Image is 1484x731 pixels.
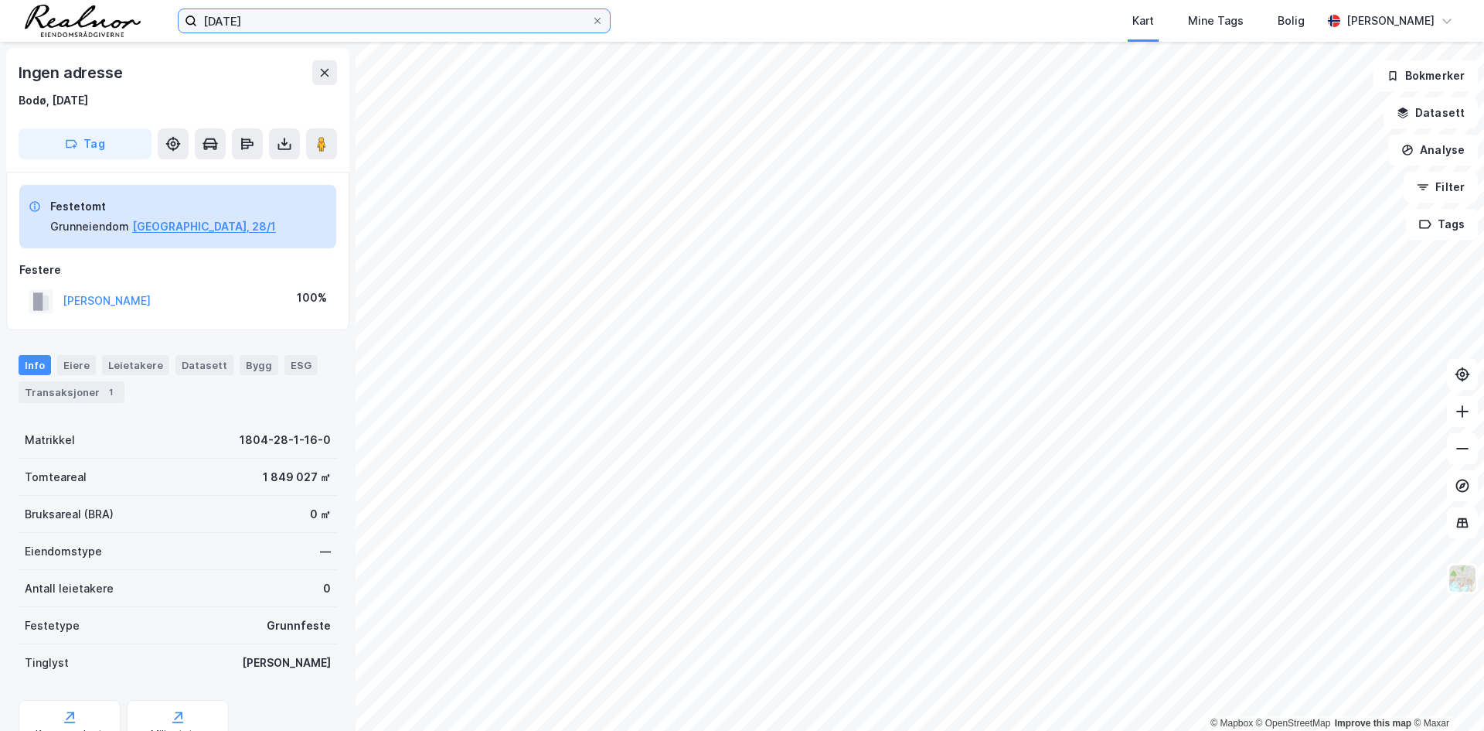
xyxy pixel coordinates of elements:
[1407,657,1484,731] iframe: Chat Widget
[25,654,69,672] div: Tinglyst
[19,261,336,279] div: Festere
[25,468,87,487] div: Tomteareal
[50,197,276,216] div: Festetomt
[240,431,331,449] div: 1804-28-1-16-0
[1384,97,1478,128] button: Datasett
[1406,209,1478,240] button: Tags
[1373,60,1478,91] button: Bokmerker
[1404,172,1478,203] button: Filter
[1335,718,1411,729] a: Improve this map
[1256,718,1331,729] a: OpenStreetMap
[267,617,331,635] div: Grunnfeste
[1278,12,1305,30] div: Bolig
[242,654,331,672] div: [PERSON_NAME]
[25,505,114,524] div: Bruksareal (BRA)
[240,355,278,375] div: Bygg
[25,431,75,449] div: Matrikkel
[175,355,233,375] div: Datasett
[197,9,591,32] input: Søk på adresse, matrikkel, gårdeiere, leietakere eller personer
[297,289,327,307] div: 100%
[1346,12,1435,30] div: [PERSON_NAME]
[19,91,88,110] div: Bodø, [DATE]
[320,542,331,561] div: —
[19,60,125,85] div: Ingen adresse
[25,579,114,598] div: Antall leietakere
[25,5,141,37] img: realnor-logo.934646d98de889bb5806.png
[1210,718,1253,729] a: Mapbox
[50,217,129,236] div: Grunneiendom
[25,542,102,561] div: Eiendomstype
[25,617,80,635] div: Festetype
[19,381,124,403] div: Transaksjoner
[1407,657,1484,731] div: Kontrollprogram for chat
[19,355,51,375] div: Info
[323,579,331,598] div: 0
[1188,12,1244,30] div: Mine Tags
[57,355,96,375] div: Eiere
[132,217,276,236] button: [GEOGRAPHIC_DATA], 28/1
[19,128,151,159] button: Tag
[310,505,331,524] div: 0 ㎡
[284,355,318,375] div: ESG
[1388,135,1478,166] button: Analyse
[1132,12,1154,30] div: Kart
[103,384,118,400] div: 1
[263,468,331,487] div: 1 849 027 ㎡
[1448,564,1477,593] img: Z
[102,355,169,375] div: Leietakere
